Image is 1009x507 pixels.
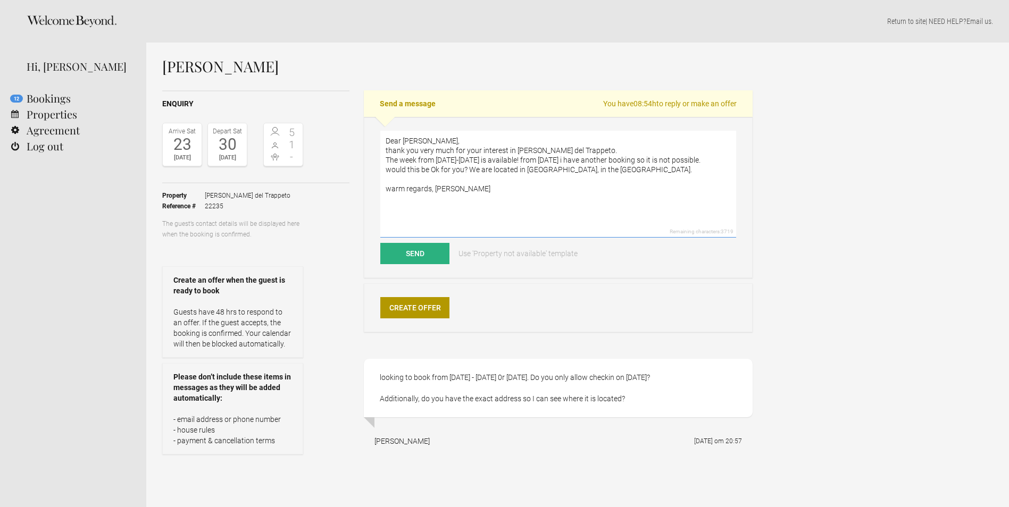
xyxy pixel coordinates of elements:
a: Return to site [887,17,925,26]
div: [PERSON_NAME] [374,436,430,446]
div: Depart Sat [211,126,244,137]
strong: Please don’t include these items in messages as they will be added automatically: [173,371,292,403]
h2: Enquiry [162,98,349,109]
flynt-countdown: 08:54h [633,99,656,108]
flynt-notification-badge: 12 [10,95,23,103]
strong: Create an offer when the guest is ready to book [173,275,292,296]
p: The guest’s contact details will be displayed here when the booking is confirmed. [162,218,303,240]
div: [DATE] [211,153,244,163]
span: - [283,151,301,162]
span: 1 [283,139,301,150]
strong: Property [162,190,205,201]
a: Create Offer [380,297,449,318]
a: Email us [966,17,991,26]
p: | NEED HELP? . [162,16,993,27]
strong: Reference # [162,201,205,212]
span: You have to reply or make an offer [603,98,737,109]
div: 30 [211,137,244,153]
h2: Send a message [364,90,753,117]
a: Use 'Property not available' template [451,243,585,264]
div: looking to book from [DATE] - [DATE] 0r [DATE]. Do you only allow checkin on [DATE]? Additionally... [364,359,753,417]
p: Guests have 48 hrs to respond to an offer. If the guest accepts, the booking is confirmed. Your c... [173,307,292,349]
h1: [PERSON_NAME] [162,58,753,74]
div: [DATE] [165,153,199,163]
p: - email address or phone number - house rules - payment & cancellation terms [173,414,292,446]
span: 22235 [205,201,290,212]
div: Hi, [PERSON_NAME] [27,58,130,74]
span: [PERSON_NAME] del Trappeto [205,190,290,201]
span: 5 [283,127,301,138]
div: Arrive Sat [165,126,199,137]
div: 23 [165,137,199,153]
flynt-date-display: [DATE] om 20:57 [694,437,742,445]
button: Send [380,243,449,264]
